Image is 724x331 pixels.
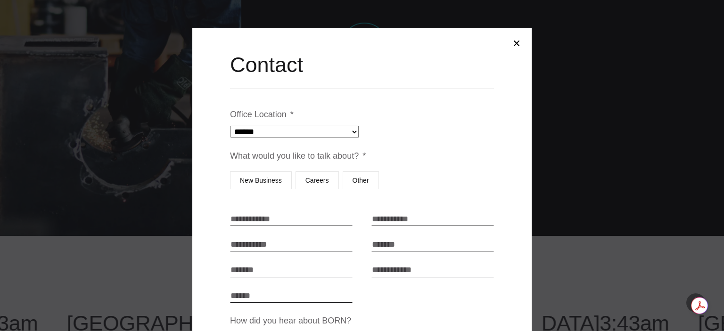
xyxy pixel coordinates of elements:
[343,171,379,189] label: Other
[230,109,294,120] label: Office Location
[230,171,292,189] label: New Business
[230,51,494,79] h2: Contact
[230,315,351,326] label: How did you hear about BORN?
[296,171,339,189] label: Careers
[230,151,366,161] label: What would you like to talk about?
